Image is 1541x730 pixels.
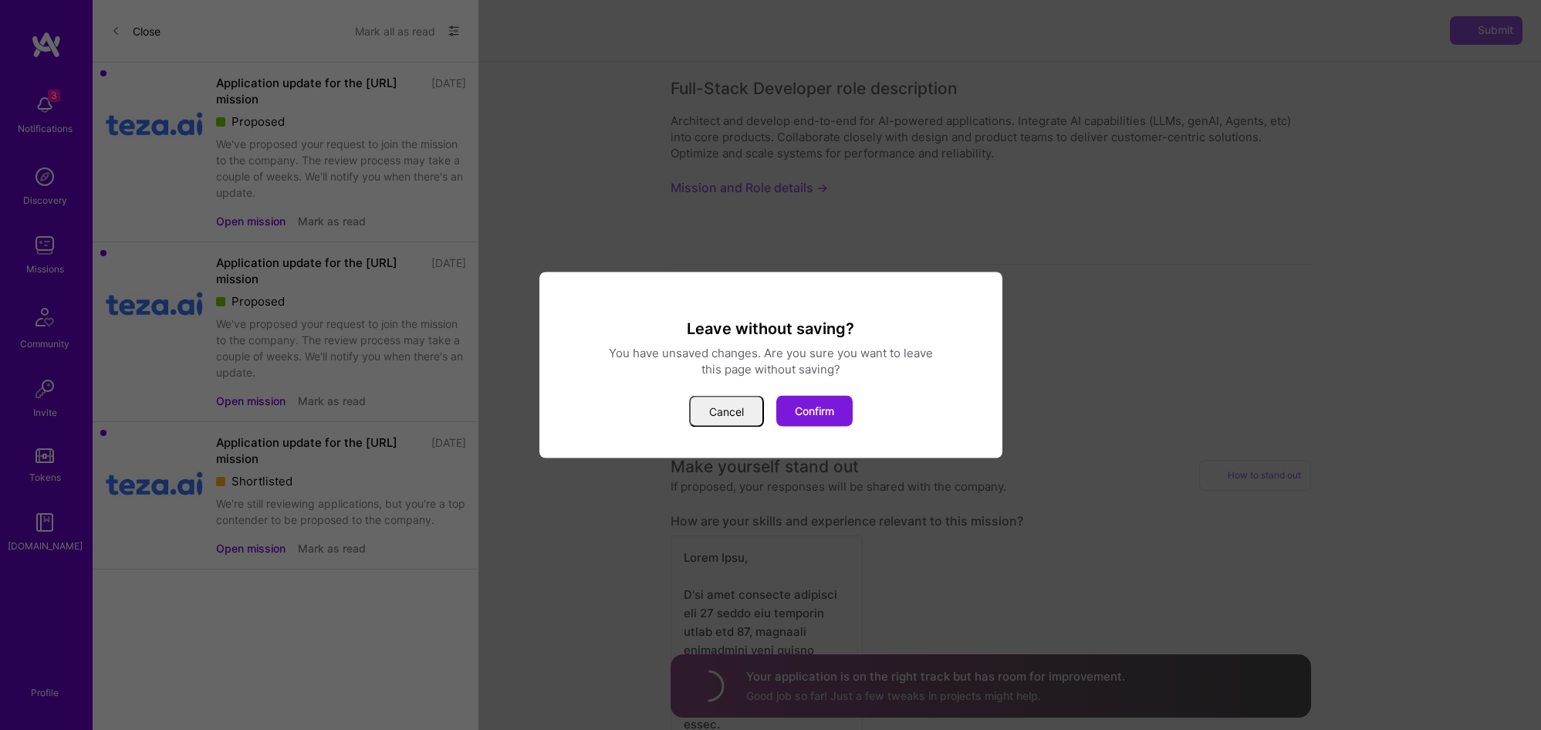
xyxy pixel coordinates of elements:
[558,345,984,361] div: You have unsaved changes. Are you sure you want to leave
[776,396,853,427] button: Confirm
[558,319,984,339] h3: Leave without saving?
[558,361,984,377] div: this page without saving?
[689,396,764,428] button: Cancel
[539,272,1002,458] div: modal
